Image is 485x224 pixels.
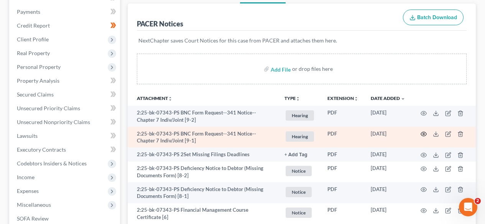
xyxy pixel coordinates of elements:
td: [DATE] [365,162,411,183]
td: [DATE] [365,182,411,203]
td: 2:25-bk-07343-PS BNC Form Request--341 Notice--Chapter 7 Indiv/Joint [9-1] [128,127,278,148]
a: Notice [284,206,315,219]
span: Personal Property [17,64,61,70]
td: 2:25-bk-07343-PS Deficiency Notice to Debtor (Missing Documents Form) [8-1] [128,182,278,203]
button: + Add Tag [284,152,307,157]
span: Client Profile [17,36,49,43]
span: Lawsuits [17,132,38,139]
span: Batch Download [417,14,457,21]
td: 2:25-bk-07343-PS 2Set Missing Filings Deadlines [128,147,278,161]
a: Credit Report [11,19,120,33]
a: Executory Contracts [11,143,120,157]
div: PACER Notices [137,19,183,28]
td: [DATE] [365,147,411,161]
span: Payments [17,8,40,15]
span: Hearing [286,131,314,142]
td: [DATE] [365,127,411,148]
span: Unsecured Nonpriority Claims [17,119,90,125]
td: PDF [321,147,365,161]
span: Notice [286,187,312,197]
span: 2 [475,198,481,204]
a: Payments [11,5,120,19]
span: Expenses [17,188,39,194]
span: Codebtors Insiders & Notices [17,160,87,167]
div: or drop files here [292,65,333,73]
span: Executory Contracts [17,146,66,153]
a: Notice [284,186,315,198]
span: Unsecured Priority Claims [17,105,80,111]
a: + Add Tag [284,151,315,158]
a: Notice [284,165,315,177]
a: Date Added expand_more [371,95,405,101]
a: Attachmentunfold_more [137,95,173,101]
i: expand_more [401,96,405,101]
i: unfold_more [168,96,173,101]
td: 2:25-bk-07343-PS Deficiency Notice to Debtor (Missing Documents Form) [8-2] [128,162,278,183]
td: 2:25-bk-07343-PS BNC Form Request--341 Notice--Chapter 7 Indiv/Joint [9-2] [128,106,278,127]
td: [DATE] [365,106,411,127]
a: Property Analysis [11,74,120,88]
button: TYPEunfold_more [284,96,300,101]
span: Hearing [286,110,314,121]
span: Real Property [17,50,50,56]
a: Hearing [284,130,315,143]
td: PDF [321,162,365,183]
button: Batch Download [403,10,464,26]
span: Notice [286,166,312,176]
i: unfold_more [296,96,300,101]
td: PDF [321,106,365,127]
span: Secured Claims [17,91,54,98]
span: Income [17,174,35,180]
span: Credit Report [17,22,50,29]
td: PDF [321,182,365,203]
a: Lawsuits [11,129,120,143]
p: NextChapter saves Court Notices for this case from PACER and attaches them here. [138,37,465,44]
span: Property Analysis [17,77,59,84]
td: PDF [321,127,365,148]
a: Secured Claims [11,88,120,101]
span: Notice [286,208,312,218]
a: Unsecured Priority Claims [11,101,120,115]
a: Hearing [284,109,315,122]
iframe: Intercom live chat [459,198,477,216]
span: SOFA Review [17,215,49,222]
i: unfold_more [354,96,358,101]
a: Unsecured Nonpriority Claims [11,115,120,129]
span: Miscellaneous [17,201,51,208]
a: Extensionunfold_more [327,95,358,101]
